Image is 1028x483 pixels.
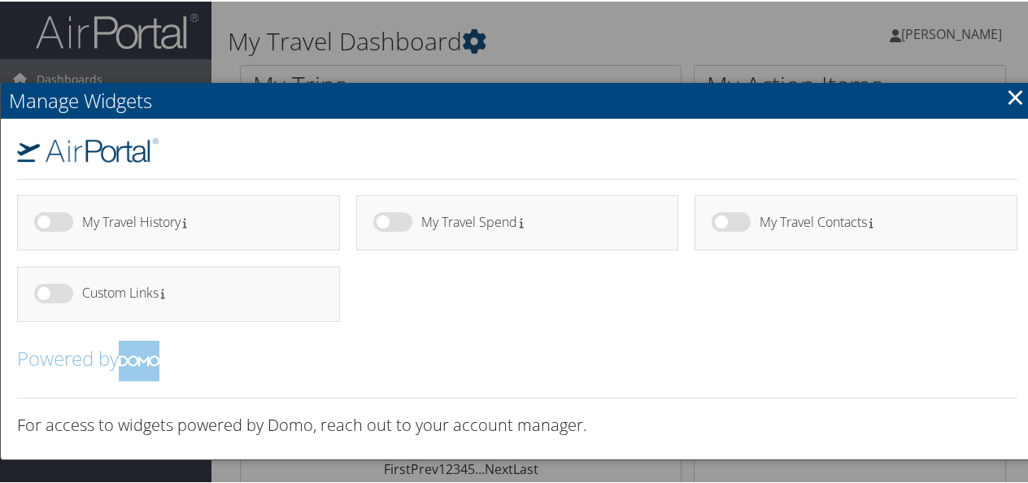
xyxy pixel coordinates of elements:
h4: My Travel History [82,214,311,228]
img: airportal-logo.png [17,137,159,161]
h4: Custom Links [82,285,311,298]
h3: For access to widgets powered by Domo, reach out to your account manager. [17,412,1017,435]
img: domo-logo.png [119,339,159,380]
a: Close [1006,79,1025,111]
h4: My Travel Spend [421,214,650,228]
h4: My Travel Contacts [760,214,988,228]
h2: Powered by [17,339,1017,380]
